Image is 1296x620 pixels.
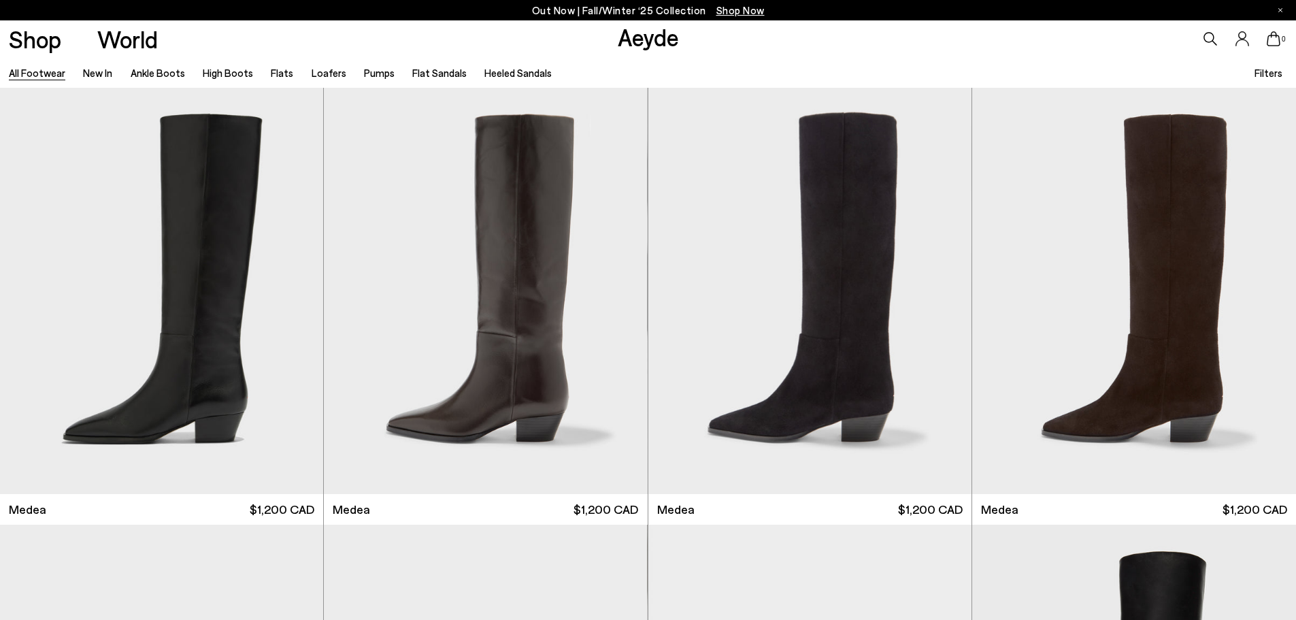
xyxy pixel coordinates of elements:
[981,501,1018,518] span: Medea
[971,88,1295,494] img: Medea Suede Knee-High Boots
[648,88,971,494] div: 1 / 6
[250,501,314,518] span: $1,200 CAD
[271,67,293,79] a: Flats
[324,88,647,494] img: Medea Knee-High Boots
[203,67,253,79] a: High Boots
[657,501,695,518] span: Medea
[9,501,46,518] span: Medea
[324,88,647,494] div: 1 / 6
[324,494,647,525] a: Medea $1,200 CAD
[484,67,552,79] a: Heeled Sandals
[898,501,963,518] span: $1,200 CAD
[647,88,970,494] img: Medea Knee-High Boots
[971,88,1295,494] div: 2 / 6
[97,27,158,51] a: World
[716,4,765,16] span: Navigate to /collections/new-in
[324,88,647,494] a: 6 / 6 1 / 6 2 / 6 3 / 6 4 / 6 5 / 6 6 / 6 1 / 6 Next slide Previous slide
[1280,35,1287,43] span: 0
[333,501,370,518] span: Medea
[648,494,971,525] a: Medea $1,200 CAD
[9,67,65,79] a: All Footwear
[648,88,971,494] img: Medea Suede Knee-High Boots
[364,67,395,79] a: Pumps
[532,2,765,19] p: Out Now | Fall/Winter ‘25 Collection
[1223,501,1287,518] span: $1,200 CAD
[9,27,61,51] a: Shop
[618,22,679,51] a: Aeyde
[412,67,467,79] a: Flat Sandals
[648,88,971,494] a: 6 / 6 1 / 6 2 / 6 3 / 6 4 / 6 5 / 6 6 / 6 1 / 6 Next slide Previous slide
[647,88,970,494] div: 2 / 6
[972,88,1296,494] img: Medea Suede Knee-High Boots
[83,67,112,79] a: New In
[312,67,346,79] a: Loafers
[1267,31,1280,46] a: 0
[1255,67,1282,79] span: Filters
[131,67,185,79] a: Ankle Boots
[574,501,638,518] span: $1,200 CAD
[972,494,1296,525] a: Medea $1,200 CAD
